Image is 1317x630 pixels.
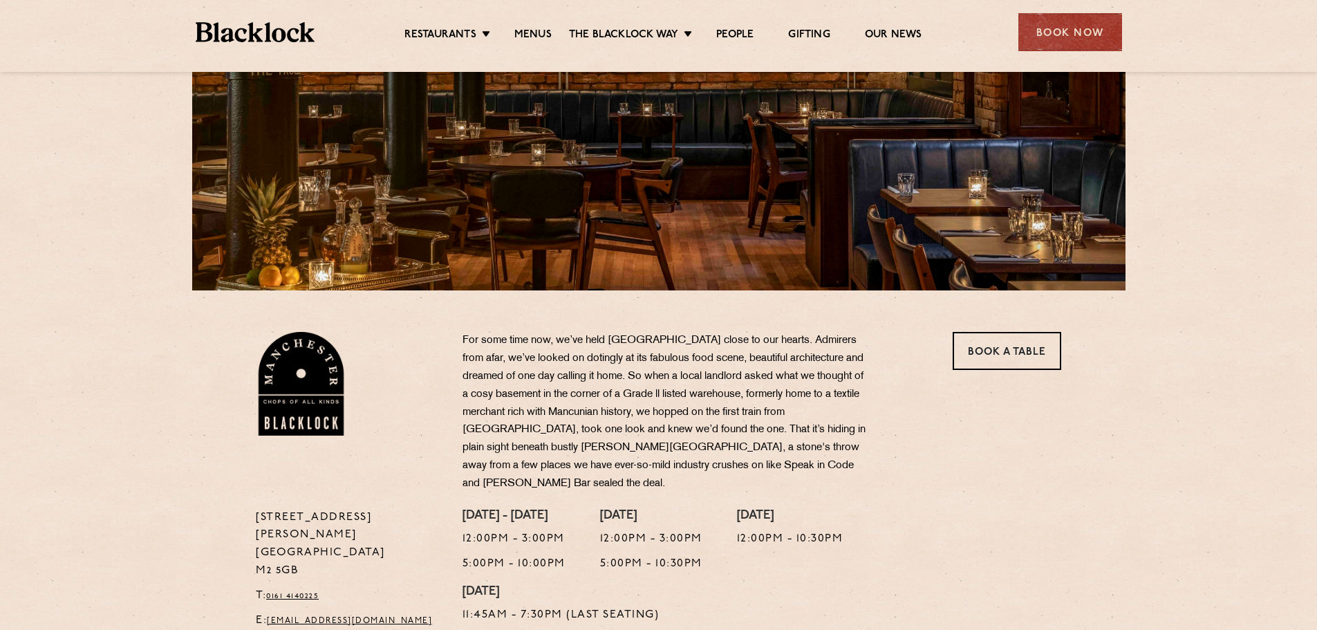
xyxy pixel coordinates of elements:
p: E: [256,612,442,630]
h4: [DATE] [463,585,660,600]
a: The Blacklock Way [569,28,678,44]
p: 11:45am - 7:30pm (Last Seating) [463,606,660,624]
a: Gifting [788,28,830,44]
p: T: [256,587,442,605]
img: BL_Textured_Logo-footer-cropped.svg [196,22,315,42]
p: For some time now, we’ve held [GEOGRAPHIC_DATA] close to our hearts. Admirers from afar, we’ve lo... [463,332,870,493]
h4: [DATE] [600,509,702,524]
p: 12:00pm - 3:00pm [600,530,702,548]
p: [STREET_ADDRESS][PERSON_NAME] [GEOGRAPHIC_DATA] M2 5GB [256,509,442,581]
a: Restaurants [404,28,476,44]
a: Book a Table [953,332,1061,370]
p: 5:00pm - 10:00pm [463,555,566,573]
p: 5:00pm - 10:30pm [600,555,702,573]
img: BL_Manchester_Logo-bleed.png [256,332,346,436]
div: Book Now [1018,13,1122,51]
a: 0161 4140225 [266,592,319,600]
p: 12:00pm - 10:30pm [737,530,843,548]
h4: [DATE] - [DATE] [463,509,566,524]
a: Our News [865,28,922,44]
p: 12:00pm - 3:00pm [463,530,566,548]
a: [EMAIL_ADDRESS][DOMAIN_NAME] [267,617,432,625]
a: People [716,28,754,44]
a: Menus [514,28,552,44]
h4: [DATE] [737,509,843,524]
